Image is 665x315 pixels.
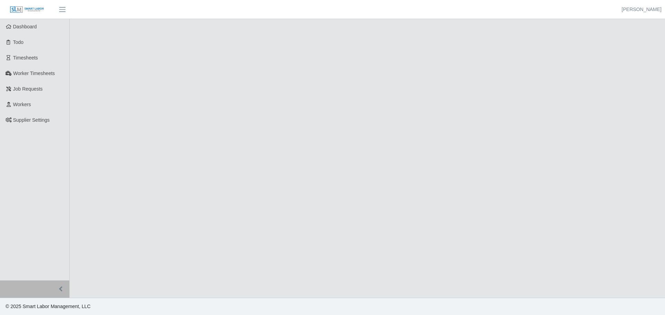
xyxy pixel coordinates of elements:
[13,71,55,76] span: Worker Timesheets
[13,55,38,61] span: Timesheets
[6,304,90,309] span: © 2025 Smart Labor Management, LLC
[13,86,43,92] span: Job Requests
[13,117,50,123] span: Supplier Settings
[13,39,24,45] span: Todo
[13,102,31,107] span: Workers
[13,24,37,29] span: Dashboard
[622,6,662,13] a: [PERSON_NAME]
[10,6,44,13] img: SLM Logo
